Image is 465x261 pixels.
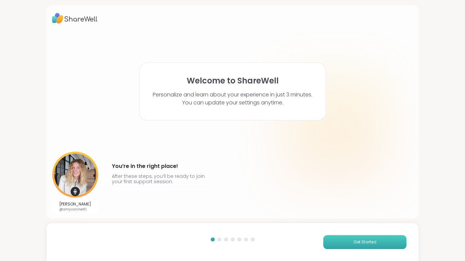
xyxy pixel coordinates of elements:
span: Get Started [353,239,376,245]
button: Get Started [323,235,406,249]
img: User image [52,152,98,197]
h4: You’re in the right place! [112,161,208,172]
img: ShareWell Logo [52,11,98,26]
img: mic icon [71,187,80,196]
p: [PERSON_NAME] [59,201,91,207]
p: After these steps, you’ll be ready to join your first support session. [112,174,208,184]
h1: Welcome to ShareWell [187,76,279,85]
p: Personalize and learn about your experience in just 3 minutes. You can update your settings anytime. [153,91,312,107]
p: @amyvaninetti [59,207,91,212]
